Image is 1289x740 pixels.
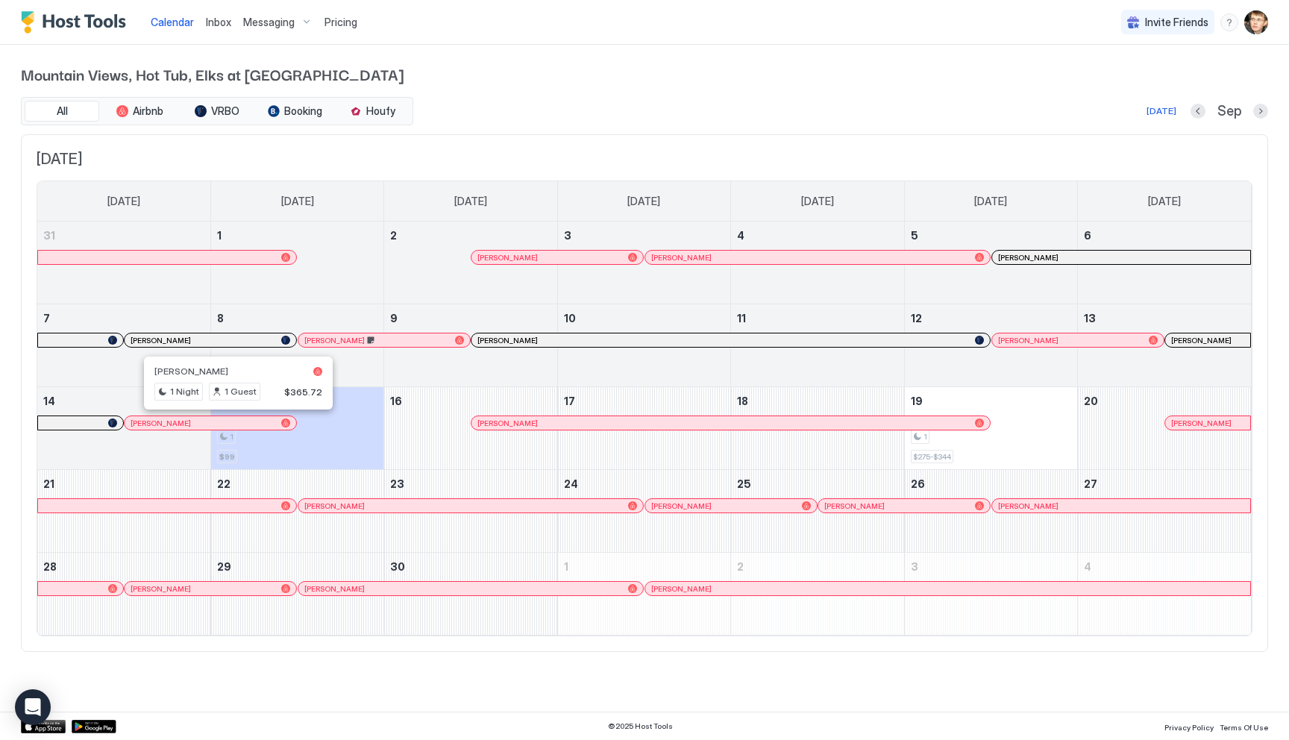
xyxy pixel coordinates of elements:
[904,304,1077,387] td: September 12, 2025
[974,195,1007,208] span: [DATE]
[43,229,55,242] span: 31
[1220,13,1238,31] div: menu
[304,336,365,345] span: [PERSON_NAME]
[651,584,712,594] span: [PERSON_NAME]
[15,689,51,725] div: Open Intercom Messenger
[731,304,903,332] a: September 11, 2025
[37,387,210,415] a: September 14, 2025
[1078,553,1251,580] a: October 4, 2025
[170,385,199,398] span: 1 Night
[43,395,55,407] span: 14
[1220,718,1268,734] a: Terms Of Use
[998,501,1059,511] span: [PERSON_NAME]
[335,101,410,122] button: Houfy
[37,553,210,636] td: September 28, 2025
[557,222,730,304] td: September 3, 2025
[1078,470,1251,553] td: September 27, 2025
[390,477,404,490] span: 23
[824,501,984,511] div: [PERSON_NAME]
[37,387,210,470] td: September 14, 2025
[1078,553,1251,636] td: October 4, 2025
[905,387,1077,415] a: September 19, 2025
[557,470,730,553] td: September 24, 2025
[1145,16,1208,29] span: Invite Friends
[384,387,557,470] td: September 16, 2025
[731,222,903,249] a: September 4, 2025
[217,312,224,324] span: 8
[151,14,194,30] a: Calendar
[102,101,177,122] button: Airbnb
[564,229,571,242] span: 3
[131,584,290,594] div: [PERSON_NAME]
[923,432,927,442] span: 1
[651,584,1244,594] div: [PERSON_NAME]
[558,304,730,332] a: September 10, 2025
[557,304,730,387] td: September 10, 2025
[284,386,322,398] span: $365.72
[384,387,556,415] a: September 16, 2025
[243,16,295,29] span: Messaging
[558,470,730,498] a: September 24, 2025
[913,452,951,462] span: $275-$344
[131,584,191,594] span: [PERSON_NAME]
[911,312,922,324] span: 12
[1084,477,1097,490] span: 27
[1078,304,1251,332] a: September 13, 2025
[1164,723,1214,732] span: Privacy Policy
[211,222,383,249] a: September 1, 2025
[211,470,383,498] a: September 22, 2025
[43,477,54,490] span: 21
[731,222,904,304] td: September 4, 2025
[37,222,210,304] td: August 31, 2025
[651,253,984,263] div: [PERSON_NAME]
[612,181,675,222] a: Wednesday
[564,560,568,573] span: 1
[905,222,1077,249] a: September 5, 2025
[37,470,210,498] a: September 21, 2025
[998,253,1059,263] span: [PERSON_NAME]
[564,477,578,490] span: 24
[131,336,290,345] div: [PERSON_NAME]
[1144,102,1179,120] button: [DATE]
[651,253,712,263] span: [PERSON_NAME]
[1220,723,1268,732] span: Terms Of Use
[1148,195,1181,208] span: [DATE]
[37,304,210,332] a: September 7, 2025
[1084,312,1096,324] span: 13
[1084,395,1098,407] span: 20
[904,470,1077,553] td: September 26, 2025
[390,560,405,573] span: 30
[304,584,637,594] div: [PERSON_NAME]
[737,312,746,324] span: 11
[1217,103,1241,120] span: Sep
[37,470,210,553] td: September 21, 2025
[731,470,903,498] a: September 25, 2025
[477,418,984,428] div: [PERSON_NAME]
[217,229,222,242] span: 1
[959,181,1022,222] a: Friday
[905,304,1077,332] a: September 12, 2025
[92,181,155,222] a: Sunday
[390,229,397,242] span: 2
[210,470,383,553] td: September 22, 2025
[21,720,66,733] div: App Store
[911,560,918,573] span: 3
[180,101,254,122] button: VRBO
[366,104,395,118] span: Houfy
[210,387,383,470] td: September 15, 2025
[304,501,365,511] span: [PERSON_NAME]
[608,721,673,731] span: © 2025 Host Tools
[477,336,538,345] span: [PERSON_NAME]
[384,304,557,387] td: September 9, 2025
[390,312,398,324] span: 9
[737,395,748,407] span: 18
[217,560,231,573] span: 29
[324,16,357,29] span: Pricing
[1078,222,1251,304] td: September 6, 2025
[557,553,730,636] td: October 1, 2025
[21,11,133,34] a: Host Tools Logo
[477,418,538,428] span: [PERSON_NAME]
[219,452,235,462] span: $99
[37,222,210,249] a: August 31, 2025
